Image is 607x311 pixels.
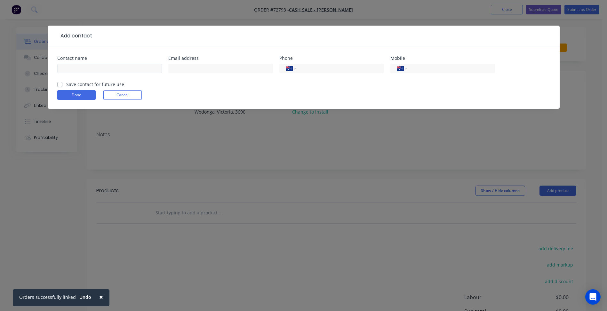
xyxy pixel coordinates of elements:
[279,56,384,60] div: Phone
[19,294,76,300] div: Orders successfully linked
[66,81,124,88] label: Save contact for future use
[390,56,495,60] div: Mobile
[168,56,273,60] div: Email address
[93,289,109,305] button: Close
[57,56,162,60] div: Contact name
[76,292,95,302] button: Undo
[103,90,142,100] button: Cancel
[57,90,96,100] button: Done
[57,32,92,40] div: Add contact
[99,292,103,301] span: ×
[585,289,601,305] div: Open Intercom Messenger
